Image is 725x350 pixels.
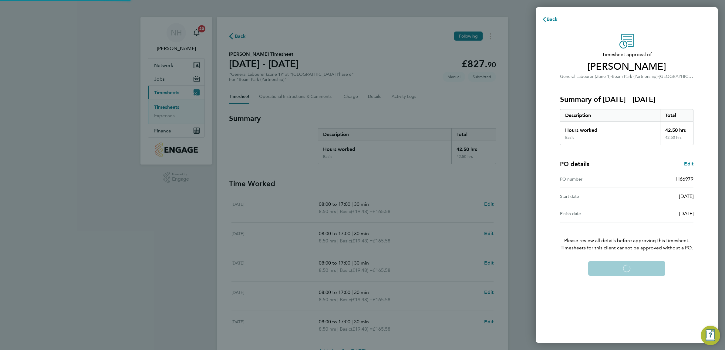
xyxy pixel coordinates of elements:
span: Beam Park (Partnership) [612,74,658,79]
span: · [611,74,612,79]
div: Summary of 04 - 10 Aug 2025 [560,109,693,145]
div: 42.50 hrs [660,135,693,145]
div: 42.50 hrs [660,122,693,135]
div: PO number [560,175,627,183]
div: [DATE] [627,193,693,200]
span: General Labourer (Zone 1) [560,74,611,79]
span: Timesheets for this client cannot be approved without a PO. [553,244,701,252]
div: Start date [560,193,627,200]
h3: Summary of [DATE] - [DATE] [560,95,693,104]
span: [PERSON_NAME] [560,61,693,73]
div: Basic [565,135,574,140]
span: Back [547,16,558,22]
div: Description [560,109,660,122]
button: Engage Resource Center [701,326,720,345]
div: Finish date [560,210,627,217]
div: Hours worked [560,122,660,135]
h4: PO details [560,160,589,168]
span: Timesheet approval of [560,51,693,58]
span: · [658,74,659,79]
span: [GEOGRAPHIC_DATA] Phase 6 [659,73,718,79]
a: Edit [684,160,693,168]
button: Back [536,13,564,25]
p: Please review all details before approving this timesheet. [553,222,701,252]
span: H66979 [676,176,693,182]
div: Total [660,109,693,122]
span: Edit [684,161,693,167]
div: [DATE] [627,210,693,217]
